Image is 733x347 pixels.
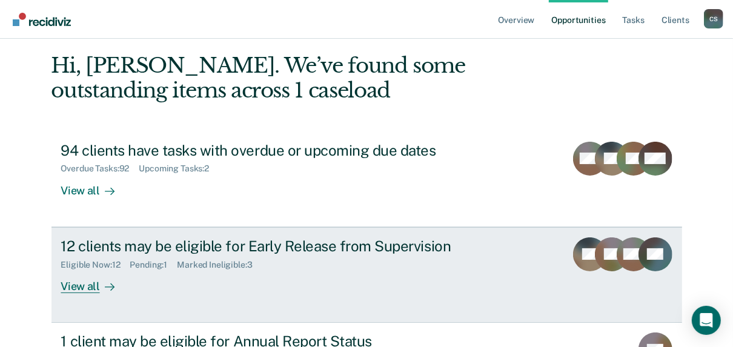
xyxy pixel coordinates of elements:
div: Eligible Now : 12 [61,260,130,270]
div: Hi, [PERSON_NAME]. We’ve found some outstanding items across 1 caseload [51,53,556,103]
a: 94 clients have tasks with overdue or upcoming due datesOverdue Tasks:92Upcoming Tasks:2View all [51,132,682,227]
button: Profile dropdown button [704,9,723,28]
a: 12 clients may be eligible for Early Release from SupervisionEligible Now:12Pending:1Marked Ineli... [51,227,682,323]
div: Open Intercom Messenger [692,306,721,335]
div: 12 clients may be eligible for Early Release from Supervision [61,237,486,255]
div: View all [61,269,129,293]
div: Pending : 1 [130,260,177,270]
div: Overdue Tasks : 92 [61,164,139,174]
img: Recidiviz [13,13,71,26]
div: 94 clients have tasks with overdue or upcoming due dates [61,142,486,159]
div: C S [704,9,723,28]
div: View all [61,174,129,197]
div: Upcoming Tasks : 2 [139,164,219,174]
div: Marked Ineligible : 3 [177,260,262,270]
